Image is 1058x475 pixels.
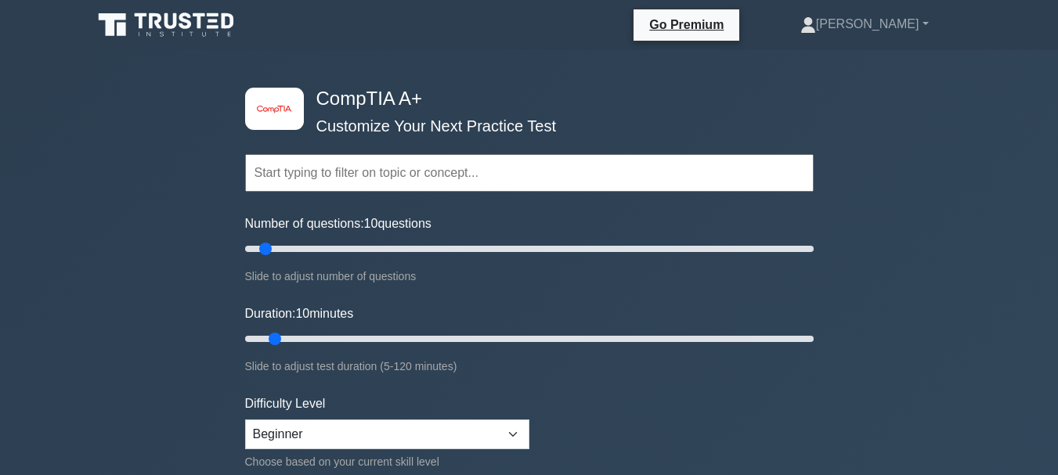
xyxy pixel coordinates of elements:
[245,304,354,323] label: Duration: minutes
[245,214,432,233] label: Number of questions: questions
[763,9,966,40] a: [PERSON_NAME]
[245,154,814,192] input: Start typing to filter on topic or concept...
[310,88,737,110] h4: CompTIA A+
[245,394,326,413] label: Difficulty Level
[245,452,529,471] div: Choose based on your current skill level
[640,15,733,34] a: Go Premium
[295,307,309,320] span: 10
[245,357,814,376] div: Slide to adjust test duration (5-120 minutes)
[245,267,814,286] div: Slide to adjust number of questions
[364,217,378,230] span: 10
